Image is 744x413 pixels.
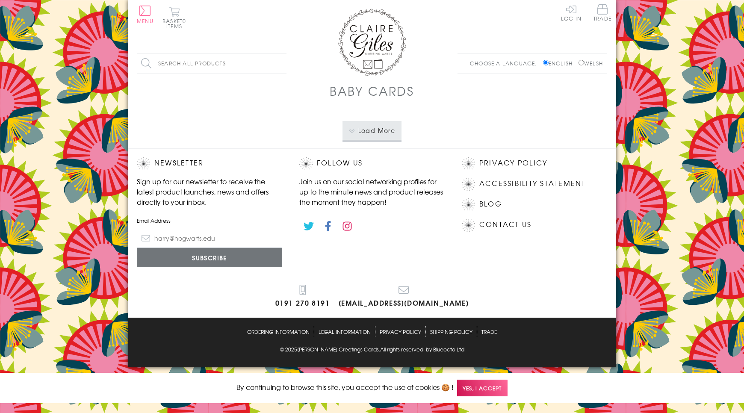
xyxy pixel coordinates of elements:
input: Search all products [137,54,286,73]
p: Sign up for our newsletter to receive the latest product launches, news and offers directly to yo... [137,176,282,207]
a: Accessibility Statement [479,178,586,189]
span: All rights reserved. [380,345,425,353]
span: Trade [593,4,611,21]
a: Legal Information [319,326,371,337]
input: Welsh [579,60,584,65]
label: Email Address [137,217,282,224]
p: Choose a language: [470,59,541,67]
a: Contact Us [479,219,531,230]
input: English [543,60,549,65]
a: Shipping Policy [430,326,472,337]
span: Yes, I accept [457,380,508,396]
button: Basket0 items [162,7,186,29]
span: Menu [137,17,154,25]
a: Log In [561,4,582,21]
a: Privacy Policy [479,157,547,169]
a: [PERSON_NAME] Greetings Cards [297,345,379,354]
a: Privacy Policy [380,326,421,337]
a: Blog [479,198,502,210]
img: Claire Giles Greetings Cards [338,9,406,76]
span: 0 items [166,17,186,30]
h1: Baby Cards [330,82,414,100]
input: Search [278,54,286,73]
a: by Blueocto Ltd [426,345,464,354]
label: Welsh [579,59,603,67]
a: 0191 270 8191 [275,285,330,309]
input: Subscribe [137,248,282,267]
a: [EMAIL_ADDRESS][DOMAIN_NAME] [339,285,469,309]
button: Load More [342,121,402,140]
a: Trade [593,4,611,23]
a: Trade [481,326,497,337]
label: English [543,59,577,67]
h2: Newsletter [137,157,282,170]
p: © 2025 . [137,345,607,353]
h2: Follow Us [299,157,445,170]
p: Join us on our social networking profiles for up to the minute news and product releases the mome... [299,176,445,207]
a: Ordering Information [247,326,310,337]
input: harry@hogwarts.edu [137,229,282,248]
button: Menu [137,6,154,24]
